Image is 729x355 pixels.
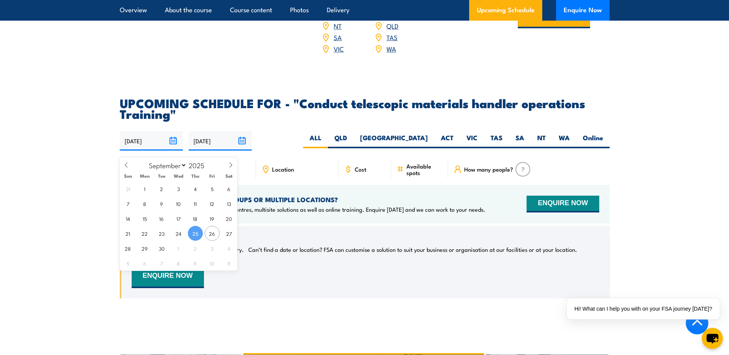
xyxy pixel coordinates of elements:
[406,163,443,176] span: Available spots
[154,196,169,211] span: September 9, 2025
[120,173,137,178] span: Sun
[136,173,153,178] span: Mon
[222,196,236,211] span: September 13, 2025
[121,196,135,211] span: September 7, 2025
[205,226,220,241] span: September 26, 2025
[334,32,342,42] a: SA
[387,32,398,42] a: TAS
[171,196,186,211] span: September 10, 2025
[205,181,220,196] span: September 5, 2025
[434,133,460,148] label: ACT
[509,133,531,148] label: SA
[334,44,344,53] a: VIC
[137,226,152,241] span: September 22, 2025
[171,226,186,241] span: September 24, 2025
[222,211,236,226] span: September 20, 2025
[204,173,220,178] span: Fri
[205,196,220,211] span: September 12, 2025
[120,97,610,119] h2: UPCOMING SCHEDULE FOR - "Conduct telescopic materials handler operations Training"
[132,195,485,204] h4: NEED TRAINING FOR LARGER GROUPS OR MULTIPLE LOCATIONS?
[171,211,186,226] span: September 17, 2025
[702,328,723,349] button: chat-button
[222,226,236,241] span: September 27, 2025
[334,21,342,30] a: NT
[154,226,169,241] span: September 23, 2025
[355,166,366,172] span: Cost
[188,226,203,241] span: September 25, 2025
[171,181,186,196] span: September 3, 2025
[121,256,135,271] span: October 5, 2025
[137,196,152,211] span: September 8, 2025
[121,211,135,226] span: September 14, 2025
[464,166,513,172] span: How many people?
[137,256,152,271] span: October 6, 2025
[188,196,203,211] span: September 11, 2025
[188,241,203,256] span: October 2, 2025
[171,256,186,271] span: October 8, 2025
[137,211,152,226] span: September 15, 2025
[303,133,328,148] label: ALL
[153,173,170,178] span: Tue
[220,173,237,178] span: Sat
[531,133,552,148] label: NT
[187,173,204,178] span: Thu
[205,241,220,256] span: October 3, 2025
[328,133,354,148] label: QLD
[121,241,135,256] span: September 28, 2025
[205,211,220,226] span: September 19, 2025
[552,133,576,148] label: WA
[137,241,152,256] span: September 29, 2025
[222,241,236,256] span: October 4, 2025
[188,256,203,271] span: October 9, 2025
[132,265,204,288] button: ENQUIRE NOW
[145,160,187,170] select: Month
[387,21,398,30] a: QLD
[354,133,434,148] label: [GEOGRAPHIC_DATA]
[121,226,135,241] span: September 21, 2025
[154,181,169,196] span: September 2, 2025
[205,256,220,271] span: October 10, 2025
[576,133,610,148] label: Online
[460,133,484,148] label: VIC
[222,181,236,196] span: September 6, 2025
[222,256,236,271] span: October 11, 2025
[248,246,577,253] p: Can’t find a date or location? FSA can customise a solution to suit your business or organisation...
[188,181,203,196] span: September 4, 2025
[272,166,294,172] span: Location
[187,160,212,170] input: Year
[154,256,169,271] span: October 7, 2025
[170,173,187,178] span: Wed
[188,211,203,226] span: September 18, 2025
[154,211,169,226] span: September 16, 2025
[132,206,485,213] p: We offer onsite training, training at our centres, multisite solutions as well as online training...
[387,44,396,53] a: WA
[527,196,599,212] button: ENQUIRE NOW
[120,131,183,151] input: From date
[484,133,509,148] label: TAS
[189,131,252,151] input: To date
[154,241,169,256] span: September 30, 2025
[567,298,720,319] div: Hi! What can I help you with on your FSA journey [DATE]?
[137,181,152,196] span: September 1, 2025
[121,181,135,196] span: August 31, 2025
[171,241,186,256] span: October 1, 2025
